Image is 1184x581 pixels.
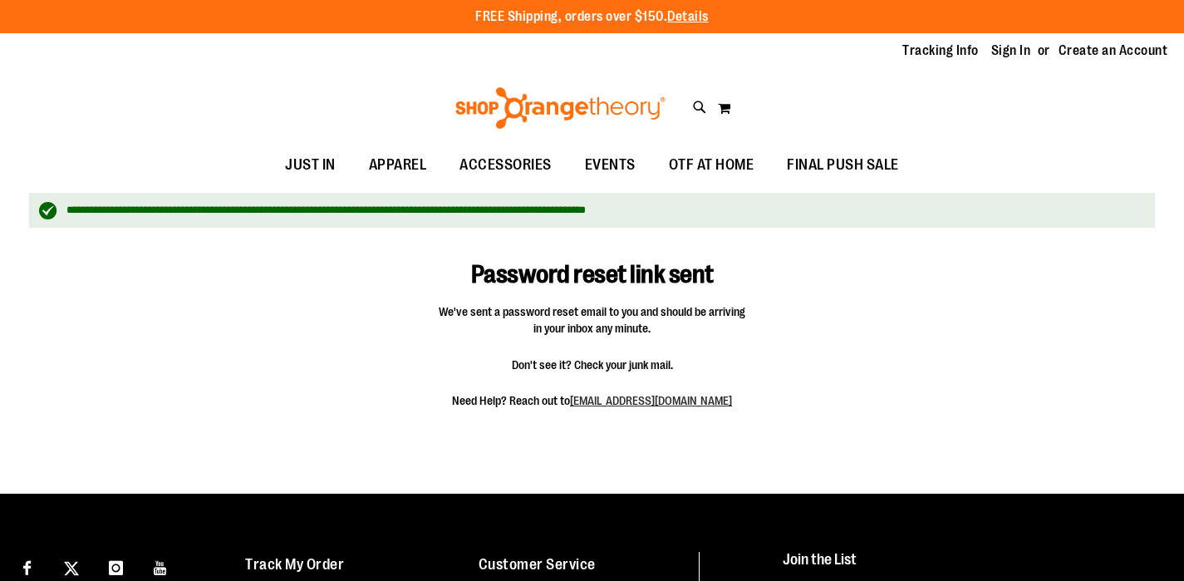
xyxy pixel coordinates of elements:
[57,552,86,581] a: Visit our X page
[1059,42,1168,60] a: Create an Account
[787,146,899,184] span: FINAL PUSH SALE
[652,146,771,185] a: OTF AT HOME
[146,552,175,581] a: Visit our Youtube page
[245,556,344,573] a: Track My Order
[991,42,1031,60] a: Sign In
[285,146,336,184] span: JUST IN
[570,394,732,407] a: [EMAIL_ADDRESS][DOMAIN_NAME]
[398,236,786,289] h1: Password reset link sent
[459,146,552,184] span: ACCESSORIES
[902,42,979,60] a: Tracking Info
[64,561,79,576] img: Twitter
[453,87,668,129] img: Shop Orangetheory
[369,146,427,184] span: APPAREL
[479,556,596,573] a: Customer Service
[585,146,636,184] span: EVENTS
[12,552,42,581] a: Visit our Facebook page
[352,146,444,185] a: APPAREL
[568,146,652,185] a: EVENTS
[475,7,709,27] p: FREE Shipping, orders over $150.
[439,303,746,337] span: We've sent a password reset email to you and should be arriving in your inbox any minute.
[667,9,709,24] a: Details
[439,392,746,409] span: Need Help? Reach out to
[669,146,754,184] span: OTF AT HOME
[770,146,916,185] a: FINAL PUSH SALE
[101,552,130,581] a: Visit our Instagram page
[439,357,746,373] span: Don't see it? Check your junk mail.
[443,146,568,185] a: ACCESSORIES
[268,146,352,185] a: JUST IN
